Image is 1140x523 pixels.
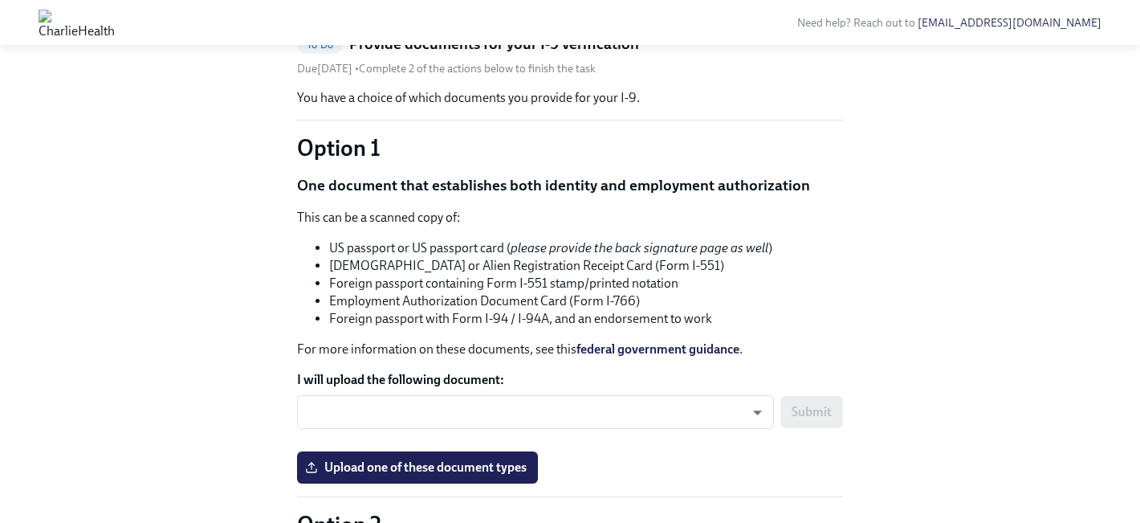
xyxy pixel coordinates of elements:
[297,209,843,227] p: This can be a scanned copy of:
[297,89,843,107] p: You have a choice of which documents you provide for your I-9.
[329,257,843,275] li: [DEMOGRAPHIC_DATA] or Alien Registration Receipt Card (Form I-551)
[297,371,843,389] label: I will upload the following document:
[297,341,843,358] p: For more information on these documents, see this .
[576,341,739,357] a: federal government guidance
[297,34,843,76] a: To DoProvide documents for your I-9 verificationDue[DATE] •Complete 2 of the actions below to fin...
[297,451,538,484] label: Upload one of these document types
[297,62,355,76] span: Friday, September 19th 2025, 9:00 am
[39,10,115,35] img: CharlieHealth
[329,239,843,257] li: US passport or US passport card ( )
[797,16,1101,30] span: Need help? Reach out to
[297,61,596,76] div: • Complete 2 of the actions below to finish the task
[329,275,843,292] li: Foreign passport containing Form I-551 stamp/printed notation
[329,292,843,310] li: Employment Authorization Document Card (Form I-766)
[297,395,774,429] div: ​
[297,175,843,196] p: One document that establishes both identity and employment authorization
[329,310,843,328] li: Foreign passport with Form I-94 / I-94A, and an endorsement to work
[308,460,527,476] span: Upload one of these document types
[918,16,1101,30] a: [EMAIL_ADDRESS][DOMAIN_NAME]
[511,240,768,255] em: please provide the back signature page as well
[297,133,843,162] p: Option 1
